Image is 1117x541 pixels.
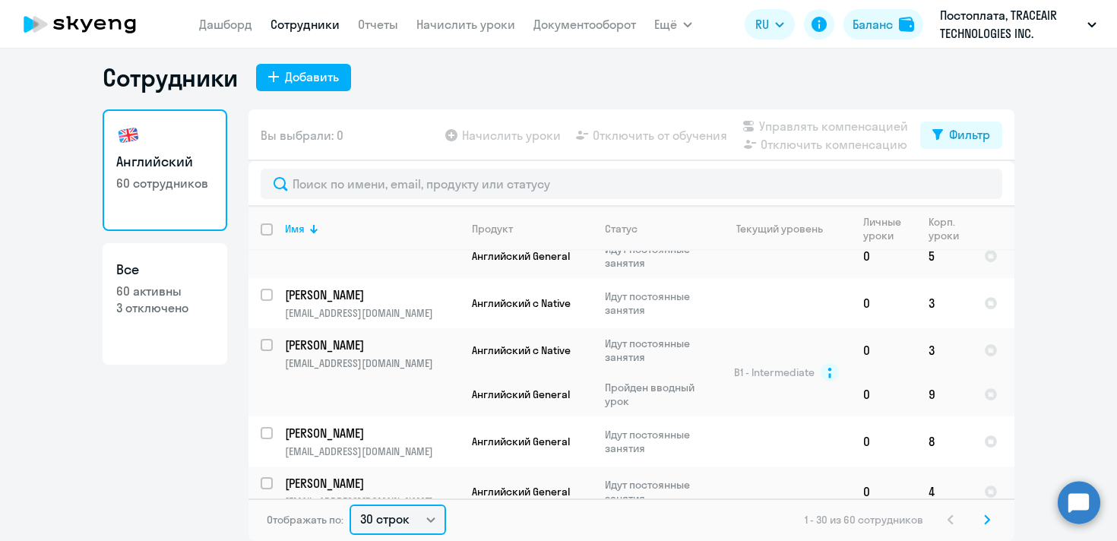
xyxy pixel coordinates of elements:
[261,169,1002,199] input: Поиск по имени, email, продукту или статусу
[654,9,692,40] button: Ещё
[605,428,709,455] p: Идут постоянные занятия
[722,222,850,236] div: Текущий уровень
[929,215,971,242] div: Корп. уроки
[472,343,571,357] span: Английский с Native
[916,416,972,467] td: 8
[851,234,916,278] td: 0
[736,222,823,236] div: Текущий уровень
[285,286,459,303] a: [PERSON_NAME]
[285,475,457,492] p: [PERSON_NAME]
[285,445,459,458] p: [EMAIL_ADDRESS][DOMAIN_NAME]
[116,299,214,316] p: 3 отключено
[472,249,570,263] span: Английский General
[605,337,709,364] p: Идут постоянные занятия
[285,425,459,441] a: [PERSON_NAME]
[472,388,570,401] span: Английский General
[932,6,1104,43] button: Постоплата, TRACEAIR TECHNOLOGIES INC.
[285,222,459,236] div: Имя
[899,17,914,32] img: balance
[261,126,343,144] span: Вы выбрали: 0
[285,68,339,86] div: Добавить
[416,17,515,32] a: Начислить уроки
[116,283,214,299] p: 60 активны
[940,6,1081,43] p: Постоплата, TRACEAIR TECHNOLOGIES INC.
[116,152,214,172] h3: Английский
[605,478,709,505] p: Идут постоянные занятия
[472,435,570,448] span: Английский General
[851,416,916,467] td: 0
[472,222,513,236] div: Продукт
[605,222,638,236] div: Статус
[358,17,398,32] a: Отчеты
[116,260,214,280] h3: Все
[916,372,972,416] td: 9
[853,15,893,33] div: Баланс
[533,17,636,32] a: Документооборот
[472,296,571,310] span: Английский с Native
[805,513,923,527] span: 1 - 30 из 60 сотрудников
[851,328,916,372] td: 0
[103,62,238,93] h1: Сотрудники
[916,328,972,372] td: 3
[949,125,990,144] div: Фильтр
[285,286,457,303] p: [PERSON_NAME]
[851,372,916,416] td: 0
[851,278,916,328] td: 0
[285,337,457,353] p: [PERSON_NAME]
[755,15,769,33] span: RU
[916,234,972,278] td: 5
[285,495,459,508] p: [EMAIL_ADDRESS][DOMAIN_NAME]
[103,243,227,365] a: Все60 активны3 отключено
[285,475,459,492] a: [PERSON_NAME]
[285,337,459,353] a: [PERSON_NAME]
[654,15,677,33] span: Ещё
[271,17,340,32] a: Сотрудники
[116,175,214,191] p: 60 сотрудников
[851,467,916,517] td: 0
[285,306,459,320] p: [EMAIL_ADDRESS][DOMAIN_NAME]
[116,123,141,147] img: english
[916,467,972,517] td: 4
[745,9,795,40] button: RU
[267,513,343,527] span: Отображать по:
[734,365,815,379] span: B1 - Intermediate
[285,356,459,370] p: [EMAIL_ADDRESS][DOMAIN_NAME]
[843,9,923,40] button: Балансbalance
[472,485,570,498] span: Английский General
[256,64,351,91] button: Добавить
[605,381,709,408] p: Пройден вводный урок
[920,122,1002,149] button: Фильтр
[285,222,305,236] div: Имя
[103,109,227,231] a: Английский60 сотрудников
[916,278,972,328] td: 3
[863,215,916,242] div: Личные уроки
[605,289,709,317] p: Идут постоянные занятия
[285,425,457,441] p: [PERSON_NAME]
[199,17,252,32] a: Дашборд
[605,242,709,270] p: Идут постоянные занятия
